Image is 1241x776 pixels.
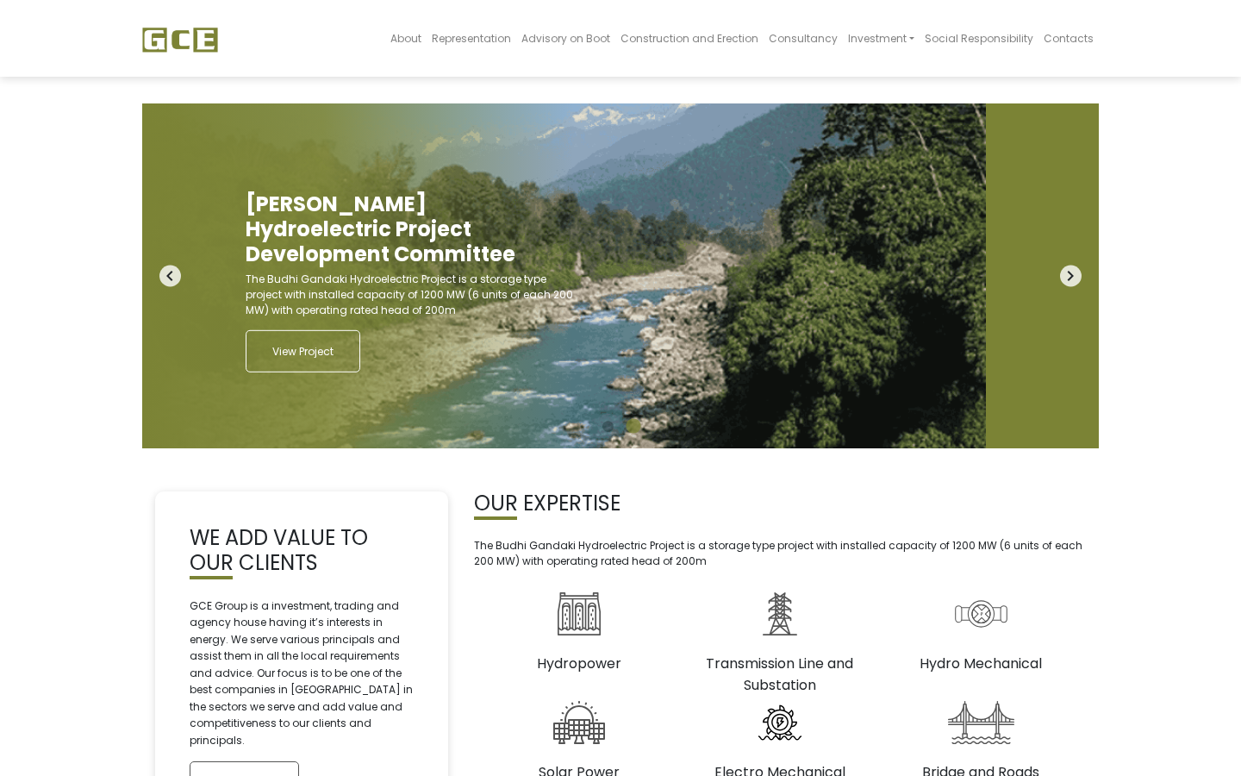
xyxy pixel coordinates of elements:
span: Representation [432,31,511,46]
a: Advisory on Boot [516,5,615,72]
button: 2 of 2 [625,418,642,435]
h2: [PERSON_NAME] Hydroelectric Project Development Committee [246,192,573,266]
a: About [385,5,427,72]
h2: OUR EXPERTISE [474,491,1086,516]
p: The Budhi Gandaki Hydroelectric Project is a storage type project with installed capacity of 1200... [246,272,573,318]
button: 1 of 2 [599,418,616,435]
h2: WE ADD VALUE TO OUR CLIENTS [190,526,414,576]
i: navigate_next [1060,266,1082,287]
span: Construction and Erection [620,31,758,46]
a: Construction and Erection [615,5,764,72]
p: The Budhi Gandaki Hydroelectric Project is a storage type project with installed capacity of 1200... [474,538,1086,569]
p: GCE Group is a investment, trading and agency house having it’s interests in energy. We serve var... [190,598,414,749]
a: Consultancy [764,5,843,72]
a: Social Responsibility [920,5,1038,72]
span: Social Responsibility [925,31,1033,46]
a: View Project [246,330,360,372]
span: Contacts [1044,31,1094,46]
a: Contacts [1038,5,1099,72]
h3: Hydropower [491,653,666,674]
a: Representation [427,5,516,72]
span: Investment [848,31,907,46]
a: Investment [843,5,920,72]
img: GCE Group [142,27,218,53]
h3: Hydro Mechanical [894,653,1069,674]
span: Advisory on Boot [521,31,610,46]
i: navigate_before [159,266,181,287]
h3: Transmission Line and Substation [692,653,867,696]
span: Consultancy [769,31,838,46]
span: About [390,31,421,46]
